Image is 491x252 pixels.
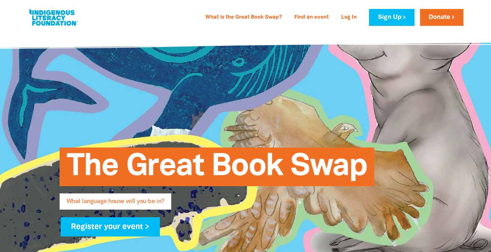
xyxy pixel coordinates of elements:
a: Register your event > [61,217,160,236]
a: Donate [420,9,463,26]
a: Find an event [290,12,333,23]
span: The Great Book Swap [67,153,367,186]
a: Log In [337,12,361,23]
a: What is the Great Book Swap? [201,12,286,23]
span: What language house will you be in? [67,199,164,210]
a: Sign Up [369,9,414,26]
